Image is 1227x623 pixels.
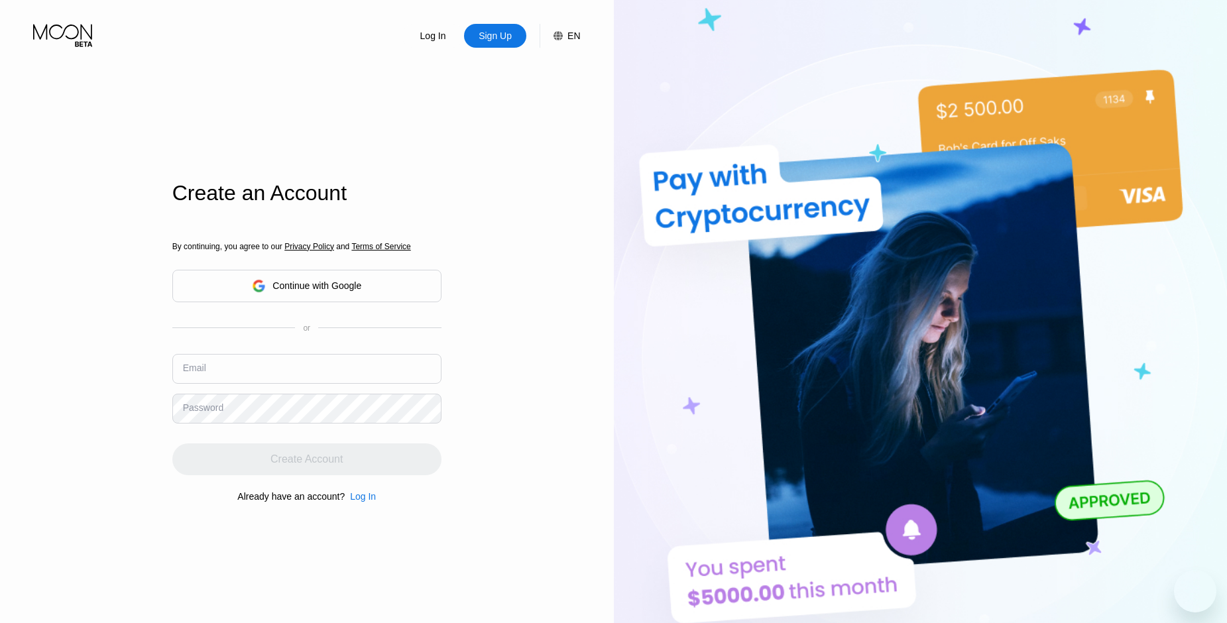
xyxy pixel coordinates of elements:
div: Log In [402,24,464,48]
div: or [303,323,310,333]
span: Privacy Policy [284,242,334,251]
div: Log In [419,29,447,42]
div: By continuing, you agree to our [172,242,441,251]
div: Password [183,402,223,413]
span: Terms of Service [351,242,410,251]
div: Log In [345,491,376,502]
div: Log In [350,491,376,502]
div: Continue with Google [172,270,441,302]
div: Email [183,363,206,373]
div: Sign Up [477,29,513,42]
div: EN [540,24,580,48]
div: Continue with Google [272,280,361,291]
span: and [334,242,352,251]
div: Already have an account? [237,491,345,502]
div: Sign Up [464,24,526,48]
div: EN [567,30,580,41]
iframe: Кнопка запуска окна обмена сообщениями [1174,570,1216,612]
div: Create an Account [172,181,441,205]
